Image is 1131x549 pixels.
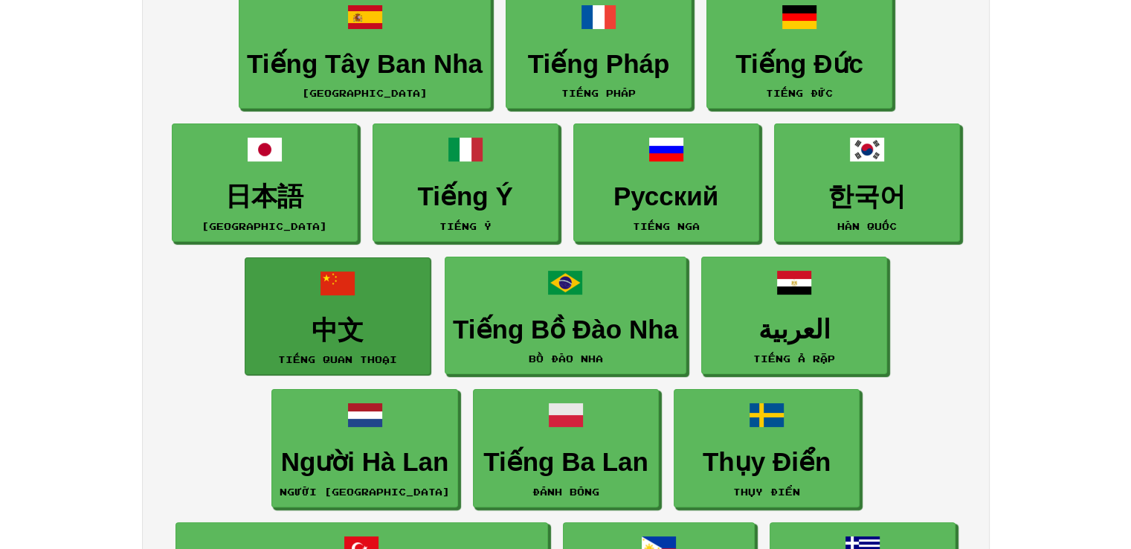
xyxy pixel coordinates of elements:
[703,447,831,476] font: Thụy Điển
[202,221,327,231] font: [GEOGRAPHIC_DATA]
[373,123,558,242] a: Tiếng Ýtiếng Ý
[561,88,636,98] font: Tiếng Pháp
[735,49,863,78] font: Tiếng Đức
[417,182,512,211] font: Tiếng Ý
[172,123,358,242] a: 日本語[GEOGRAPHIC_DATA]
[532,487,599,497] font: Đánh bóng
[753,353,835,364] font: Tiếng Ả Rập
[453,315,678,344] font: Tiếng Bồ Đào Nha
[828,182,906,211] font: 한국어
[573,123,759,242] a: РусскийTiếng Nga
[528,49,670,78] font: Tiếng Pháp
[483,447,648,476] font: Tiếng Ba Lan
[674,389,860,507] a: Thụy ĐiểnThụy Điển
[445,257,686,375] a: Tiếng Bồ Đào NhaBồ Đào Nha
[758,315,830,344] font: العربية
[701,257,887,375] a: العربيةTiếng Ả Rập
[245,257,431,376] a: 中文Tiếng Quan Thoại
[473,389,659,507] a: Tiếng Ba LanĐánh bóng
[302,88,428,98] font: [GEOGRAPHIC_DATA]
[439,221,492,231] font: tiếng Ý
[774,123,960,242] a: 한국어Hàn Quốc
[281,447,449,476] font: Người Hà Lan
[247,49,483,78] font: Tiếng Tây Ban Nha
[766,88,833,98] font: tiếng Đức
[613,182,718,211] font: Русский
[733,487,800,497] font: Thụy Điển
[312,315,364,344] font: 中文
[278,354,397,365] font: Tiếng Quan Thoại
[633,221,700,231] font: Tiếng Nga
[528,353,602,364] font: Bồ Đào Nha
[280,487,450,497] font: người [GEOGRAPHIC_DATA]
[271,389,458,507] a: Người Hà Lanngười [GEOGRAPHIC_DATA]
[225,182,303,211] font: 日本語
[837,221,897,231] font: Hàn Quốc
